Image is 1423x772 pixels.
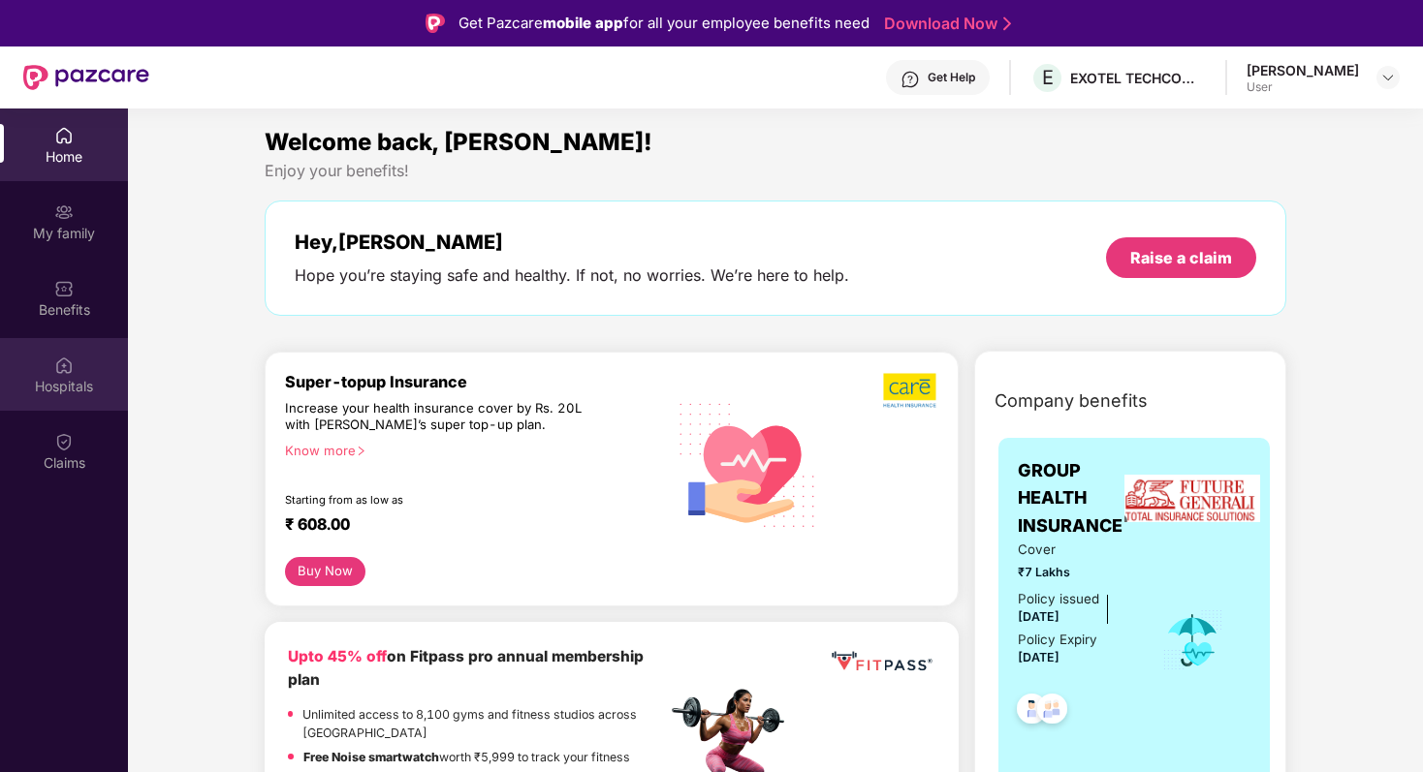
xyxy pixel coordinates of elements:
[288,647,387,665] b: Upto 45% off
[1161,608,1224,672] img: icon
[23,65,149,90] img: New Pazcare Logo
[666,381,830,546] img: svg+xml;base64,PHN2ZyB4bWxucz0iaHR0cDovL3d3dy53My5vcmcvMjAwMC9zdmciIHhtbG5zOnhsaW5rPSJodHRwOi8vd3...
[1130,247,1232,268] div: Raise a claim
[459,12,870,35] div: Get Pazcare for all your employee benefits need
[54,126,74,145] img: svg+xml;base64,PHN2ZyBpZD0iSG9tZSIgeG1sbnM9Imh0dHA6Ly93d3cudzMub3JnLzIwMDAvc3ZnIiB3aWR0aD0iMjAiIG...
[1247,61,1359,79] div: [PERSON_NAME]
[285,400,583,434] div: Increase your health insurance cover by Rs. 20L with [PERSON_NAME]’s super top-up plan.
[54,432,74,451] img: svg+xml;base64,PHN2ZyBpZD0iQ2xhaW0iIHhtbG5zPSJodHRwOi8vd3d3LnczLm9yZy8yMDAwL3N2ZyIgd2lkdGg9IjIwIi...
[295,231,849,254] div: Hey, [PERSON_NAME]
[303,750,439,764] strong: Free Noise smartwatch
[54,202,74,222] img: svg+xml;base64,PHN2ZyB3aWR0aD0iMjAiIGhlaWdodD0iMjAiIHZpZXdCb3g9IjAgMCAyMCAyMCIgZmlsbD0ibm9uZSIgeG...
[928,70,975,85] div: Get Help
[1380,70,1396,85] img: svg+xml;base64,PHN2ZyBpZD0iRHJvcGRvd24tMzJ4MzIiIHhtbG5zPSJodHRwOi8vd3d3LnczLm9yZy8yMDAwL3N2ZyIgd2...
[1247,79,1359,95] div: User
[1028,688,1076,735] img: svg+xml;base64,PHN2ZyB4bWxucz0iaHR0cDovL3d3dy53My5vcmcvMjAwMC9zdmciIHdpZHRoPSI0OC45NDMiIGhlaWdodD...
[54,279,74,298] img: svg+xml;base64,PHN2ZyBpZD0iQmVuZWZpdHMiIHhtbG5zPSJodHRwOi8vd3d3LnczLm9yZy8yMDAwL3N2ZyIgd2lkdGg9Ij...
[1018,589,1099,609] div: Policy issued
[288,647,644,689] b: on Fitpass pro annual membership plan
[285,514,647,538] div: ₹ 608.00
[285,493,584,507] div: Starting from as low as
[285,443,654,456] div: Know more
[285,557,365,586] button: Buy Now
[884,14,1005,34] a: Download Now
[995,387,1148,415] span: Company benefits
[54,355,74,375] img: svg+xml;base64,PHN2ZyBpZD0iSG9zcGl0YWxzIiB4bWxucz0iaHR0cDovL3d3dy53My5vcmcvMjAwMC9zdmciIHdpZHRoPS...
[1008,688,1056,735] img: svg+xml;base64,PHN2ZyB4bWxucz0iaHR0cDovL3d3dy53My5vcmcvMjAwMC9zdmciIHdpZHRoPSI0OC45NDMiIGhlaWdodD...
[1018,563,1134,581] span: ₹7 Lakhs
[1018,650,1059,664] span: [DATE]
[901,70,920,89] img: svg+xml;base64,PHN2ZyBpZD0iSGVscC0zMngzMiIgeG1sbnM9Imh0dHA6Ly93d3cudzMub3JnLzIwMDAvc3ZnIiB3aWR0aD...
[1003,14,1011,34] img: Stroke
[883,372,938,409] img: b5dec4f62d2307b9de63beb79f102df3.png
[265,161,1286,181] div: Enjoy your benefits!
[1018,609,1059,624] span: [DATE]
[356,446,366,456] span: right
[828,645,935,679] img: fppp.png
[1018,457,1134,540] span: GROUP HEALTH INSURANCE
[1070,69,1206,87] div: EXOTEL TECHCOM PRIVATE LIMITED
[1042,66,1054,89] span: E
[302,705,666,743] p: Unlimited access to 8,100 gyms and fitness studios across [GEOGRAPHIC_DATA]
[1018,540,1134,560] span: Cover
[543,14,623,32] strong: mobile app
[295,265,849,286] div: Hope you’re staying safe and healthy. If not, no worries. We’re here to help.
[426,14,445,33] img: Logo
[285,372,666,391] div: Super-topup Insurance
[1018,630,1097,650] div: Policy Expiry
[265,128,652,156] span: Welcome back, [PERSON_NAME]!
[1124,475,1260,522] img: insurerLogo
